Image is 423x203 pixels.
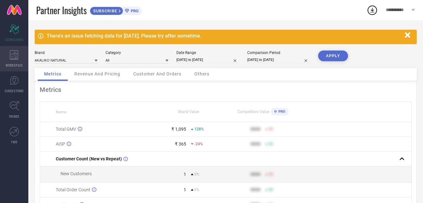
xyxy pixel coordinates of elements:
div: Date Range [176,51,239,55]
span: -24% [194,142,203,146]
span: New Customers [60,171,92,176]
div: Comparison Period [247,51,310,55]
div: Category [106,51,169,55]
div: Metrics [40,86,412,93]
div: 1 [184,172,186,177]
div: ₹ 365 [175,141,186,146]
span: PRO [277,110,285,114]
div: 9999 [250,141,260,146]
div: Open download list [367,4,378,16]
span: WORKSPACE [6,63,23,68]
input: Select comparison period [247,57,310,63]
span: AISP [56,141,65,146]
input: Select date range [176,57,239,63]
span: 50 [269,172,273,176]
span: Competitors Value [237,110,269,114]
a: SUBSCRIBEPRO [90,5,142,15]
span: Total GMV [56,127,76,132]
span: SUBSCRIBE [90,9,119,13]
span: 128% [194,127,204,131]
span: 0% [194,172,199,176]
span: 0% [194,188,199,192]
span: 50 [269,188,273,192]
button: APPLY [318,51,348,61]
span: FWD [11,140,17,144]
div: 9999 [250,187,260,192]
span: Metrics [44,71,61,76]
div: 1 [184,187,186,192]
span: Partner Insights [36,4,87,17]
span: Others [194,71,209,76]
span: 50 [269,142,273,146]
div: ₹ 1,095 [171,127,186,132]
span: SUGGESTIONS [5,88,24,93]
span: Customer Count (New vs Repeat) [56,156,122,161]
div: There's an issue fetching data for [DATE]. Please try after sometime. [47,33,402,39]
div: 9999 [250,127,260,132]
span: Name [56,110,66,114]
div: Brand [35,51,98,55]
span: 50 [269,127,273,131]
span: SCORECARDS [5,37,24,42]
div: 9999 [250,172,260,177]
span: TRENDS [9,114,20,119]
span: Revenue And Pricing [74,71,120,76]
span: Customer And Orders [133,71,181,76]
span: Brand Value [178,110,199,114]
span: PRO [129,9,139,13]
span: Total Order Count [56,187,90,192]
